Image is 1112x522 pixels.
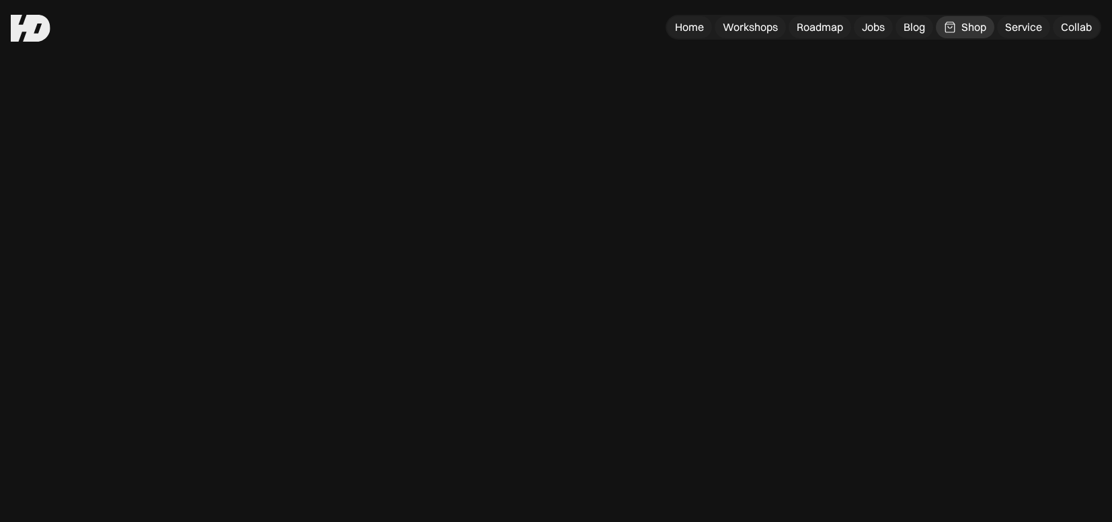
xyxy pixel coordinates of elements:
[675,20,704,34] div: Home
[961,20,986,34] div: Shop
[896,16,933,38] a: Blog
[797,20,843,34] div: Roadmap
[854,16,893,38] a: Jobs
[1005,20,1042,34] div: Service
[715,16,786,38] a: Workshops
[723,20,778,34] div: Workshops
[1061,20,1092,34] div: Collab
[997,16,1050,38] a: Service
[1053,16,1100,38] a: Collab
[789,16,851,38] a: Roadmap
[862,20,885,34] div: Jobs
[904,20,925,34] div: Blog
[936,16,994,38] a: Shop
[667,16,712,38] a: Home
